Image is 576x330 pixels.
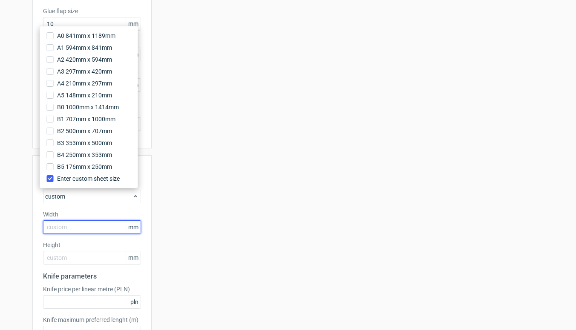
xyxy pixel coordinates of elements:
[43,316,141,324] label: Knife maximum preferred lenght (m)
[57,103,119,111] span: B0 1000mm x 1414mm
[43,271,141,282] h2: Knife parameters
[57,174,120,183] span: Enter custom sheet size
[126,221,141,233] span: mm
[43,285,141,293] label: Knife price per linear metre (PLN)
[57,115,115,123] span: B1 707mm x 1000mm
[43,241,141,249] label: Height
[43,7,141,15] label: Glue flap size
[57,79,112,88] span: A4 210mm x 297mm
[43,220,141,234] input: custom
[57,162,112,171] span: B5 176mm x 250mm
[57,67,112,76] span: A3 297mm x 420mm
[57,31,115,40] span: A0 841mm x 1189mm
[57,55,112,64] span: A2 420mm x 594mm
[126,17,141,30] span: mm
[43,190,141,203] div: custom
[57,151,112,159] span: B4 250mm x 353mm
[57,91,112,100] span: A5 148mm x 210mm
[128,296,141,308] span: pln
[126,251,141,264] span: mm
[43,210,141,219] label: Width
[43,251,141,265] input: custom
[57,43,112,52] span: A1 594mm x 841mm
[57,139,112,147] span: B3 353mm x 500mm
[57,127,112,135] span: B2 500mm x 707mm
